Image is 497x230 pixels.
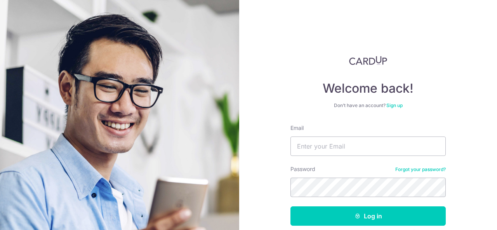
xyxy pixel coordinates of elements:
input: Enter your Email [290,137,446,156]
img: CardUp Logo [349,56,387,65]
label: Email [290,124,304,132]
button: Log in [290,206,446,226]
label: Password [290,165,315,173]
h4: Welcome back! [290,81,446,96]
a: Forgot your password? [395,166,446,173]
a: Sign up [386,102,403,108]
div: Don’t have an account? [290,102,446,109]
